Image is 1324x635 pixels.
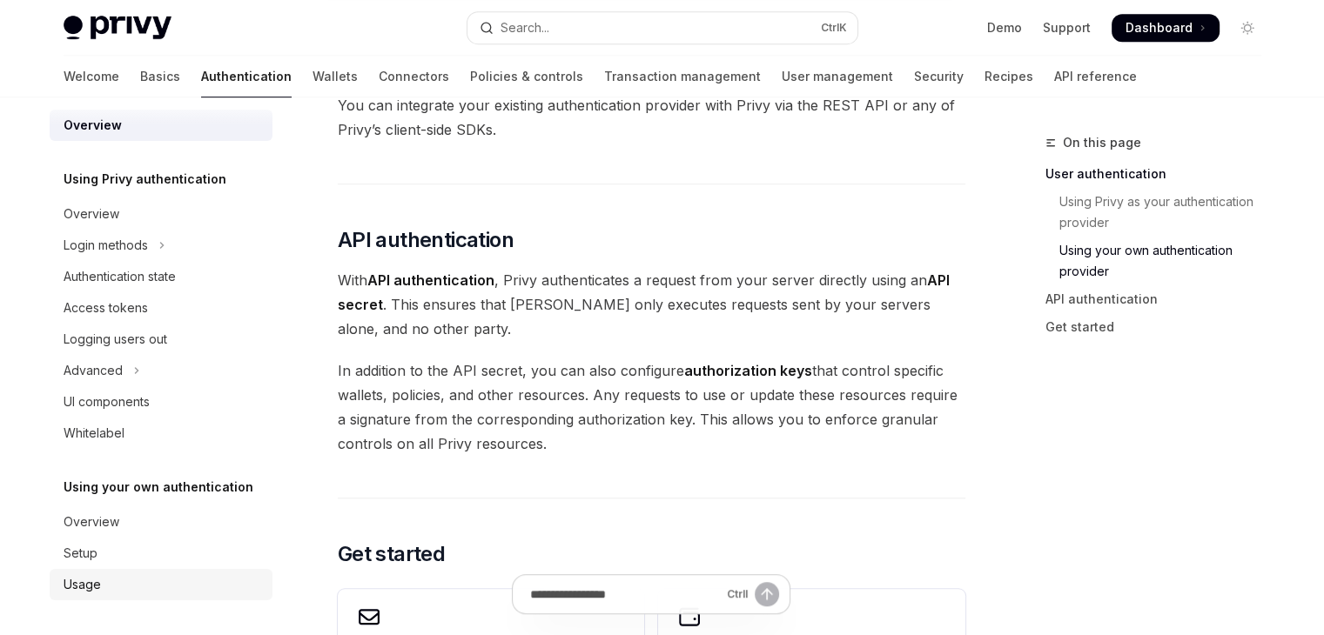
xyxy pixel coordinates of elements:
[64,115,122,136] div: Overview
[50,355,272,386] button: Toggle Advanced section
[50,506,272,538] a: Overview
[64,477,253,498] h5: Using your own authentication
[50,386,272,418] a: UI components
[64,16,171,40] img: light logo
[1045,285,1275,313] a: API authentication
[64,391,150,412] div: UI components
[604,56,761,97] a: Transaction management
[1043,19,1091,37] a: Support
[64,169,226,190] h5: Using Privy authentication
[1045,188,1275,237] a: Using Privy as your authentication provider
[64,574,101,595] div: Usage
[987,19,1022,37] a: Demo
[64,511,119,532] div: Overview
[755,582,779,606] button: Send message
[50,324,272,355] a: Logging users out
[50,230,272,261] button: Toggle Login methods section
[64,297,148,318] div: Access tokens
[50,538,272,569] a: Setup
[201,56,292,97] a: Authentication
[50,110,272,141] a: Overview
[470,56,583,97] a: Policies & controls
[338,93,965,142] span: You can integrate your existing authentication provider with Privy via the REST API or any of Pri...
[1233,14,1261,42] button: Toggle dark mode
[821,21,847,35] span: Ctrl K
[64,329,167,350] div: Logging users out
[501,17,549,38] div: Search...
[782,56,893,97] a: User management
[64,543,97,564] div: Setup
[379,56,449,97] a: Connectors
[64,204,119,224] div: Overview
[914,56,964,97] a: Security
[64,423,124,444] div: Whitelabel
[1045,237,1275,285] a: Using your own authentication provider
[50,418,272,449] a: Whitelabel
[1063,132,1141,153] span: On this page
[50,569,272,600] a: Usage
[50,261,272,292] a: Authentication state
[64,56,119,97] a: Welcome
[50,292,272,324] a: Access tokens
[367,271,494,289] strong: API authentication
[1045,160,1275,188] a: User authentication
[1126,19,1193,37] span: Dashboard
[684,362,812,379] strong: authorization keys
[338,268,965,341] span: With , Privy authenticates a request from your server directly using an . This ensures that [PERS...
[313,56,358,97] a: Wallets
[530,575,720,613] input: Ask a question...
[1054,56,1137,97] a: API reference
[140,56,180,97] a: Basics
[985,56,1033,97] a: Recipes
[1045,313,1275,341] a: Get started
[338,540,445,568] span: Get started
[50,198,272,230] a: Overview
[1112,14,1220,42] a: Dashboard
[64,235,148,256] div: Login methods
[338,358,965,456] span: In addition to the API secret, you can also configure that control specific wallets, policies, an...
[64,360,123,381] div: Advanced
[467,12,857,43] button: Open search
[64,266,176,287] div: Authentication state
[338,226,514,254] span: API authentication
